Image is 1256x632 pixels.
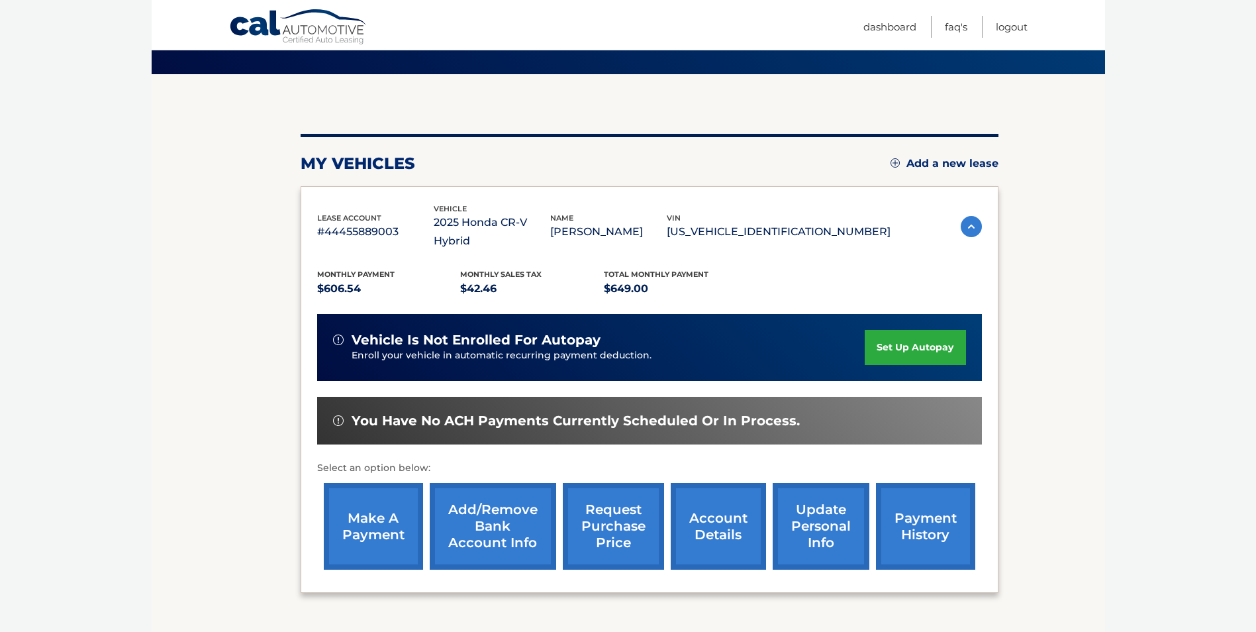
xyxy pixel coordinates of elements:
[460,280,604,298] p: $42.46
[863,16,916,38] a: Dashboard
[229,9,368,47] a: Cal Automotive
[317,280,461,298] p: $606.54
[317,213,381,223] span: lease account
[352,348,865,363] p: Enroll your vehicle in automatic recurring payment deduction.
[550,223,667,241] p: [PERSON_NAME]
[961,216,982,237] img: accordion-active.svg
[434,204,467,213] span: vehicle
[945,16,967,38] a: FAQ's
[604,280,748,298] p: $649.00
[667,213,681,223] span: vin
[667,223,891,241] p: [US_VEHICLE_IDENTIFICATION_NUMBER]
[324,483,423,570] a: make a payment
[604,270,708,279] span: Total Monthly Payment
[460,270,542,279] span: Monthly sales Tax
[333,335,344,345] img: alert-white.svg
[301,154,415,174] h2: my vehicles
[317,223,434,241] p: #44455889003
[352,413,800,429] span: You have no ACH payments currently scheduled or in process.
[434,213,550,250] p: 2025 Honda CR-V Hybrid
[891,157,998,170] a: Add a new lease
[550,213,573,223] span: name
[891,158,900,168] img: add.svg
[773,483,869,570] a: update personal info
[563,483,664,570] a: request purchase price
[671,483,766,570] a: account details
[865,330,965,365] a: set up autopay
[430,483,556,570] a: Add/Remove bank account info
[996,16,1028,38] a: Logout
[317,460,982,476] p: Select an option below:
[876,483,975,570] a: payment history
[352,332,601,348] span: vehicle is not enrolled for autopay
[333,415,344,426] img: alert-white.svg
[317,270,395,279] span: Monthly Payment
